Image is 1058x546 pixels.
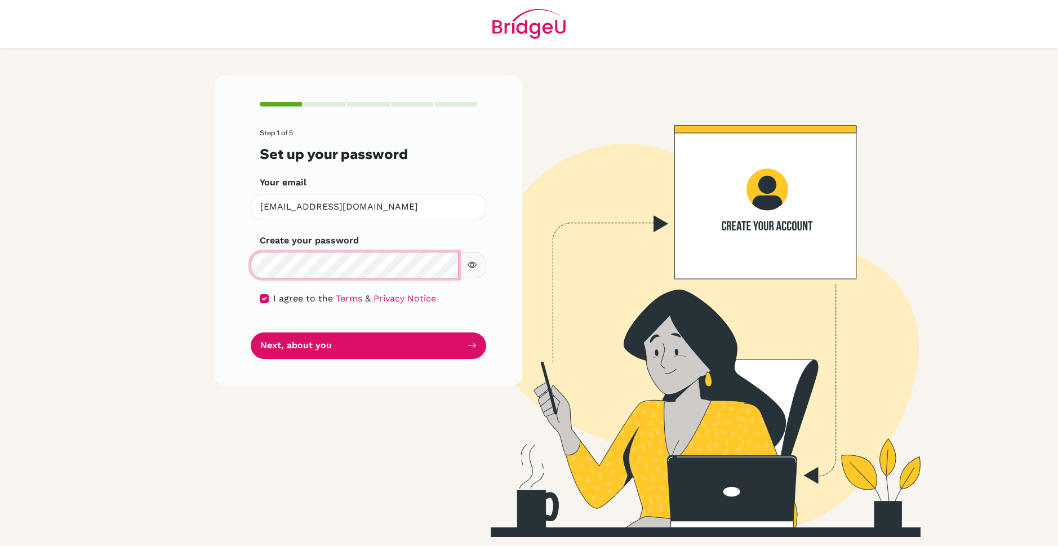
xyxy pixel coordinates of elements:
[273,293,333,304] span: I agree to the
[336,293,362,304] a: Terms
[365,293,371,304] span: &
[260,176,306,189] label: Your email
[260,234,359,247] label: Create your password
[368,75,1011,537] img: Create your account
[260,146,477,162] h3: Set up your password
[251,194,486,220] input: Insert your email*
[251,332,486,359] button: Next, about you
[260,128,293,137] span: Step 1 of 5
[374,293,436,304] a: Privacy Notice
